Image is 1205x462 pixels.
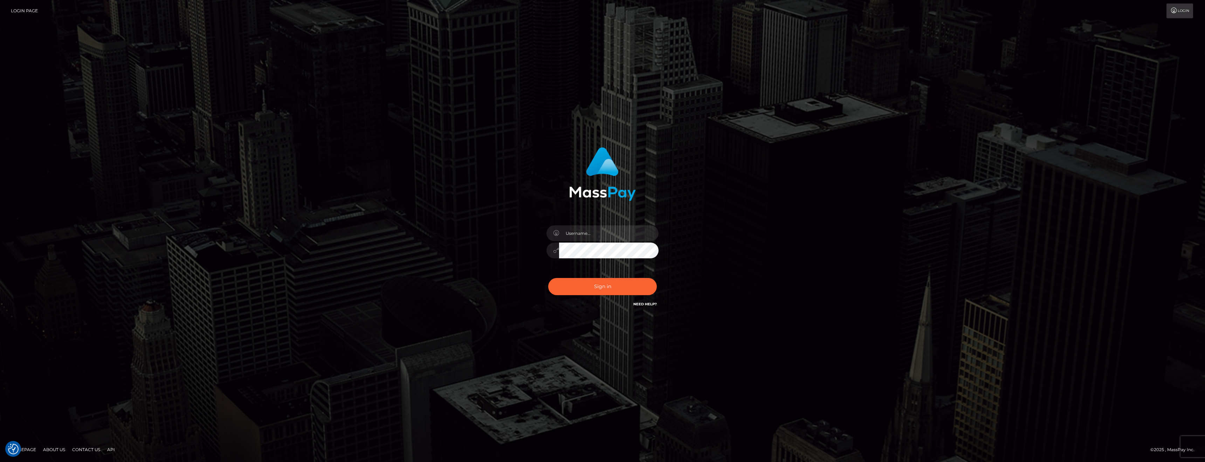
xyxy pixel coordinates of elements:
[633,302,657,306] a: Need Help?
[8,444,39,455] a: Homepage
[8,444,19,454] img: Revisit consent button
[559,225,659,241] input: Username...
[40,444,68,455] a: About Us
[548,278,657,295] button: Sign in
[569,147,636,201] img: MassPay Login
[1150,446,1200,454] div: © 2025 , MassPay Inc.
[11,4,38,18] a: Login Page
[1166,4,1193,18] a: Login
[104,444,118,455] a: API
[69,444,103,455] a: Contact Us
[8,444,19,454] button: Consent Preferences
